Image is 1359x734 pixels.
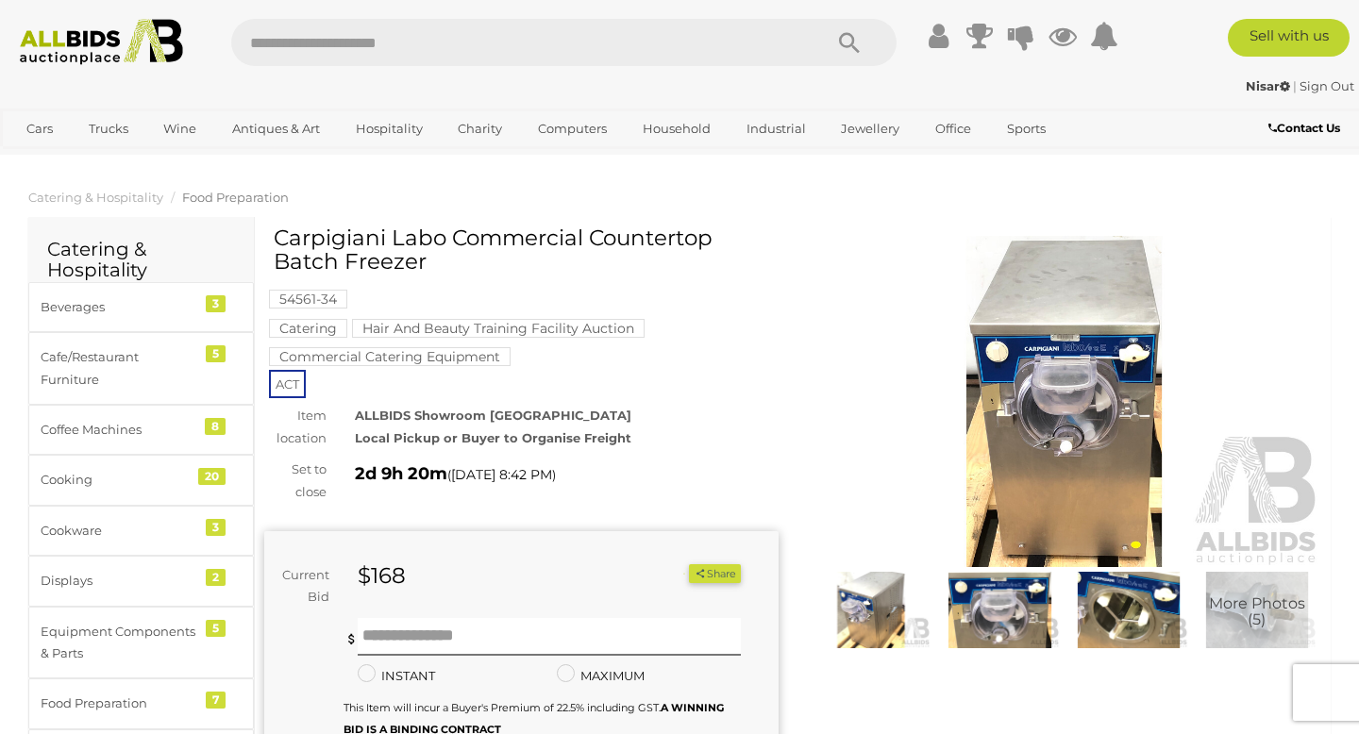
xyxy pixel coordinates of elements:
[344,113,435,144] a: Hospitality
[1293,78,1297,93] span: |
[734,113,818,144] a: Industrial
[630,113,723,144] a: Household
[250,459,341,503] div: Set to close
[28,556,254,606] a: Displays 2
[274,226,774,275] h1: Carpigiani Labo Commercial Countertop Batch Freezer
[28,405,254,455] a: Coffee Machines 8
[1069,572,1188,648] img: Carpigiani Labo Commercial Countertop Batch Freezer
[206,295,226,312] div: 3
[995,113,1058,144] a: Sports
[10,19,193,65] img: Allbids.com.au
[269,370,306,398] span: ACT
[41,692,196,714] div: Food Preparation
[182,190,289,205] a: Food Preparation
[206,692,226,709] div: 7
[250,405,341,449] div: Item location
[206,620,226,637] div: 5
[28,455,254,505] a: Cooking 20
[28,678,254,728] a: Food Preparation 7
[358,562,406,589] strong: $168
[812,572,931,648] img: Carpigiani Labo Commercial Countertop Batch Freezer
[76,113,141,144] a: Trucks
[220,113,332,144] a: Antiques & Art
[41,419,196,441] div: Coffee Machines
[28,190,163,205] a: Catering & Hospitality
[923,113,983,144] a: Office
[205,418,226,435] div: 8
[802,19,897,66] button: Search
[269,290,347,309] mark: 54561-34
[269,347,511,366] mark: Commercial Catering Equipment
[689,564,741,584] button: Share
[206,519,226,536] div: 3
[829,113,912,144] a: Jewellery
[47,239,235,280] h2: Catering & Hospitality
[557,665,645,687] label: MAXIMUM
[269,319,347,338] mark: Catering
[151,113,209,144] a: Wine
[1268,121,1340,135] b: Contact Us
[352,321,645,336] a: Hair And Beauty Training Facility Auction
[269,349,511,364] a: Commercial Catering Equipment
[1198,572,1317,648] a: More Photos(5)
[940,572,1059,648] img: Carpigiani Labo Commercial Countertop Batch Freezer
[41,621,196,665] div: Equipment Components & Parts
[206,345,226,362] div: 5
[355,408,631,423] strong: ALLBIDS Showroom [GEOGRAPHIC_DATA]
[41,520,196,542] div: Cookware
[358,665,435,687] label: INSTANT
[28,282,254,332] a: Beverages 3
[352,319,645,338] mark: Hair And Beauty Training Facility Auction
[526,113,619,144] a: Computers
[355,463,447,484] strong: 2d 9h 20m
[198,468,226,485] div: 20
[264,564,344,609] div: Current Bid
[445,113,514,144] a: Charity
[28,607,254,679] a: Equipment Components & Parts 5
[28,506,254,556] a: Cookware 3
[41,570,196,592] div: Displays
[41,296,196,318] div: Beverages
[269,321,347,336] a: Catering
[269,292,347,307] a: 54561-34
[1228,19,1350,57] a: Sell with us
[447,467,556,482] span: ( )
[1198,572,1317,648] img: Carpigiani Labo Commercial Countertop Batch Freezer
[28,332,254,405] a: Cafe/Restaurant Furniture 5
[1268,118,1345,139] a: Contact Us
[1209,595,1305,628] span: More Photos (5)
[451,466,552,483] span: [DATE] 8:42 PM
[206,569,226,586] div: 2
[667,564,686,583] li: Unwatch this item
[41,346,196,391] div: Cafe/Restaurant Furniture
[41,469,196,491] div: Cooking
[1246,78,1293,93] a: Nisar
[14,113,65,144] a: Cars
[1300,78,1354,93] a: Sign Out
[807,236,1321,567] img: Carpigiani Labo Commercial Countertop Batch Freezer
[1246,78,1290,93] strong: Nisar
[355,430,631,445] strong: Local Pickup or Buyer to Organise Freight
[14,144,173,175] a: [GEOGRAPHIC_DATA]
